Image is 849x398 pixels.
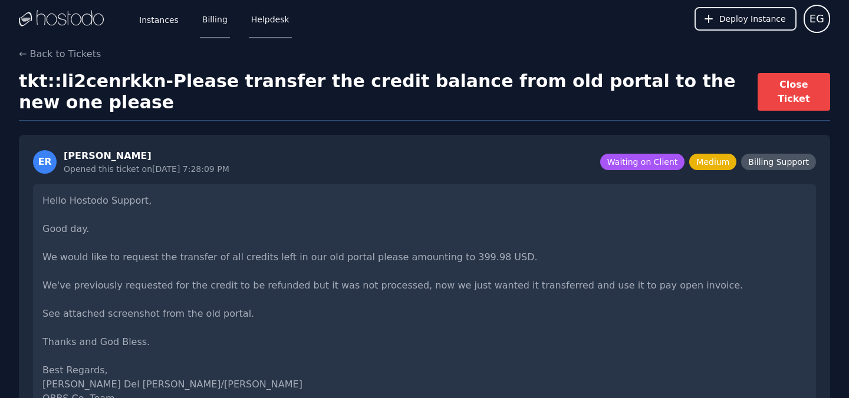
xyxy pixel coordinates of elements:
span: Billing Support [741,154,816,170]
span: Deploy Instance [719,13,786,25]
button: Deploy Instance [695,7,797,31]
button: Close Ticket [758,73,830,111]
img: Logo [19,10,104,28]
span: Medium [689,154,736,170]
span: Waiting on Client [600,154,685,170]
div: [PERSON_NAME] [64,149,229,163]
span: EG [809,11,824,27]
div: ER [33,150,57,174]
h1: tkt::li2cenrkkn - Please transfer the credit balance from old portal to the new one please [19,71,758,113]
button: ← Back to Tickets [19,47,101,61]
div: Opened this ticket on [DATE] 7:28:09 PM [64,163,229,175]
button: User menu [804,5,830,33]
